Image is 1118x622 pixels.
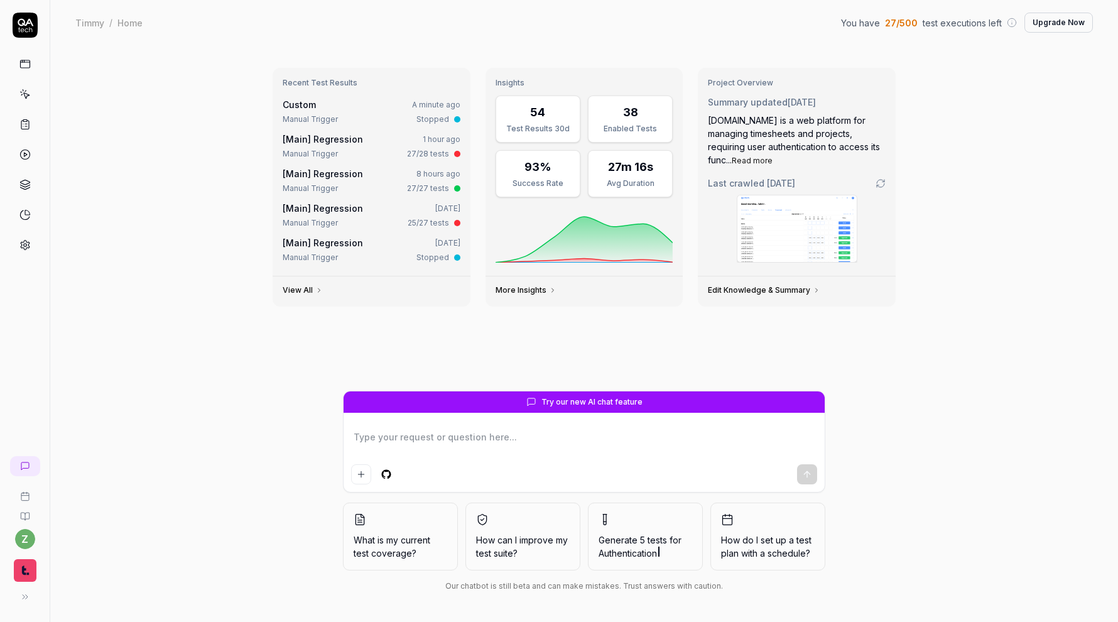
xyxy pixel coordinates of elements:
[596,123,665,134] div: Enabled Tests
[541,396,643,408] span: Try our new AI chat feature
[283,134,363,145] a: [Main] Regression
[737,195,857,262] img: Screenshot
[280,199,463,231] a: [Main] Regression[DATE]Manual Trigger25/27 tests
[885,16,918,30] span: 27 / 500
[280,95,463,128] a: CustomA minute agoManual TriggerStopped
[5,481,45,501] a: Book a call with us
[343,581,825,592] div: Our chatbot is still beta and can make mistakes. Trust answers with caution.
[524,158,551,175] div: 93%
[588,503,703,570] button: Generate 5 tests forAuthentication
[767,178,795,188] time: [DATE]
[407,148,449,160] div: 27/28 tests
[407,183,449,194] div: 27/27 tests
[283,148,338,160] div: Manual Trigger
[283,114,338,125] div: Manual Trigger
[408,217,449,229] div: 25/27 tests
[416,252,449,263] div: Stopped
[708,285,820,295] a: Edit Knowledge & Summary
[496,78,673,88] h3: Insights
[109,16,112,29] div: /
[14,559,36,582] img: Timmy Logo
[10,456,40,476] a: New conversation
[841,16,880,30] span: You have
[283,285,323,295] a: View All
[504,123,572,134] div: Test Results 30d
[708,78,886,88] h3: Project Overview
[283,183,338,194] div: Manual Trigger
[412,100,460,109] time: A minute ago
[283,217,338,229] div: Manual Trigger
[923,16,1002,30] span: test executions left
[283,168,363,179] a: [Main] Regression
[788,97,816,107] time: [DATE]
[599,548,657,559] span: Authentication
[623,104,638,121] div: 38
[423,134,460,144] time: 1 hour ago
[5,549,45,584] button: Timmy Logo
[435,238,460,248] time: [DATE]
[351,464,371,484] button: Add attachment
[117,16,143,29] div: Home
[283,203,363,214] a: [Main] Regression
[280,234,463,266] a: [Main] Regression[DATE]Manual TriggerStopped
[596,178,665,189] div: Avg Duration
[530,104,545,121] div: 54
[416,114,449,125] div: Stopped
[354,533,447,560] span: What is my current test coverage?
[343,503,458,570] button: What is my current test coverage?
[283,78,460,88] h3: Recent Test Results
[1024,13,1093,33] button: Upgrade Now
[465,503,580,570] button: How can I improve my test suite?
[283,99,316,110] span: Custom
[283,237,363,248] a: [Main] Regression
[732,155,773,166] button: Read more
[280,165,463,197] a: [Main] Regression8 hours agoManual Trigger27/27 tests
[876,178,886,188] a: Go to crawling settings
[721,533,815,560] span: How do I set up a test plan with a schedule?
[504,178,572,189] div: Success Rate
[15,529,35,549] button: z
[416,169,460,178] time: 8 hours ago
[75,16,104,29] div: Timmy
[283,252,338,263] div: Manual Trigger
[708,97,788,107] span: Summary updated
[710,503,825,570] button: How do I set up a test plan with a schedule?
[608,158,653,175] div: 27m 16s
[5,501,45,521] a: Documentation
[280,130,463,162] a: [Main] Regression1 hour agoManual Trigger27/28 tests
[435,204,460,213] time: [DATE]
[708,177,795,190] span: Last crawled
[496,285,556,295] a: More Insights
[708,115,880,165] span: [DOMAIN_NAME] is a web platform for managing timesheets and projects, requiring user authenticati...
[599,533,692,560] span: Generate 5 tests for
[476,533,570,560] span: How can I improve my test suite?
